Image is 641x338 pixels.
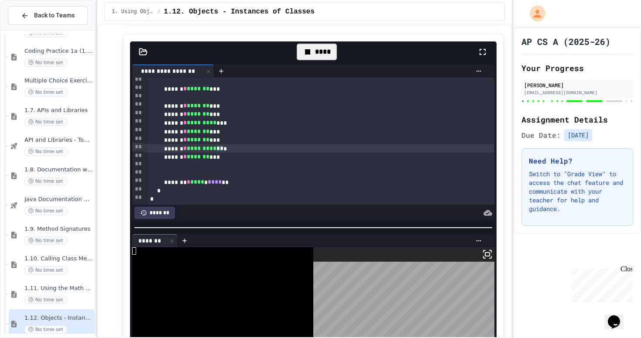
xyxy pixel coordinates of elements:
[24,137,93,144] span: API and Libraries - Topic 1.7
[24,107,93,114] span: 1.7. APIs and Libraries
[521,130,561,140] span: Due Date:
[24,314,93,322] span: 1.12. Objects - Instances of Classes
[529,170,626,213] p: Switch to "Grade View" to access the chat feature and communicate with your teacher for help and ...
[24,266,67,274] span: No time set
[24,88,67,96] span: No time set
[564,129,592,141] span: [DATE]
[569,265,632,302] iframe: chat widget
[24,325,67,334] span: No time set
[521,62,633,74] h2: Your Progress
[524,81,631,89] div: [PERSON_NAME]
[8,6,88,25] button: Back to Teams
[529,156,626,166] h3: Need Help?
[521,113,633,126] h2: Assignment Details
[24,48,93,55] span: Coding Practice 1a (1.1-1.6)
[3,3,60,55] div: Chat with us now!Close
[24,225,93,233] span: 1.9. Method Signatures
[164,7,315,17] span: 1.12. Objects - Instances of Classes
[24,77,93,85] span: Multiple Choice Exercises for Unit 1a (1.1-1.6)
[24,236,67,245] span: No time set
[521,3,548,24] div: My Account
[112,8,154,15] span: 1. Using Objects and Methods
[24,296,67,304] span: No time set
[24,58,67,67] span: No time set
[524,89,631,96] div: [EMAIL_ADDRESS][DOMAIN_NAME]
[24,285,93,292] span: 1.11. Using the Math Class
[24,118,67,126] span: No time set
[604,303,632,329] iframe: chat widget
[24,196,93,203] span: Java Documentation with Comments - Topic 1.8
[24,147,67,156] span: No time set
[24,166,93,174] span: 1.8. Documentation with Comments and Preconditions
[24,255,93,263] span: 1.10. Calling Class Methods
[24,207,67,215] span: No time set
[157,8,160,15] span: /
[24,177,67,185] span: No time set
[521,35,610,48] h1: AP CS A (2025-26)
[34,11,75,20] span: Back to Teams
